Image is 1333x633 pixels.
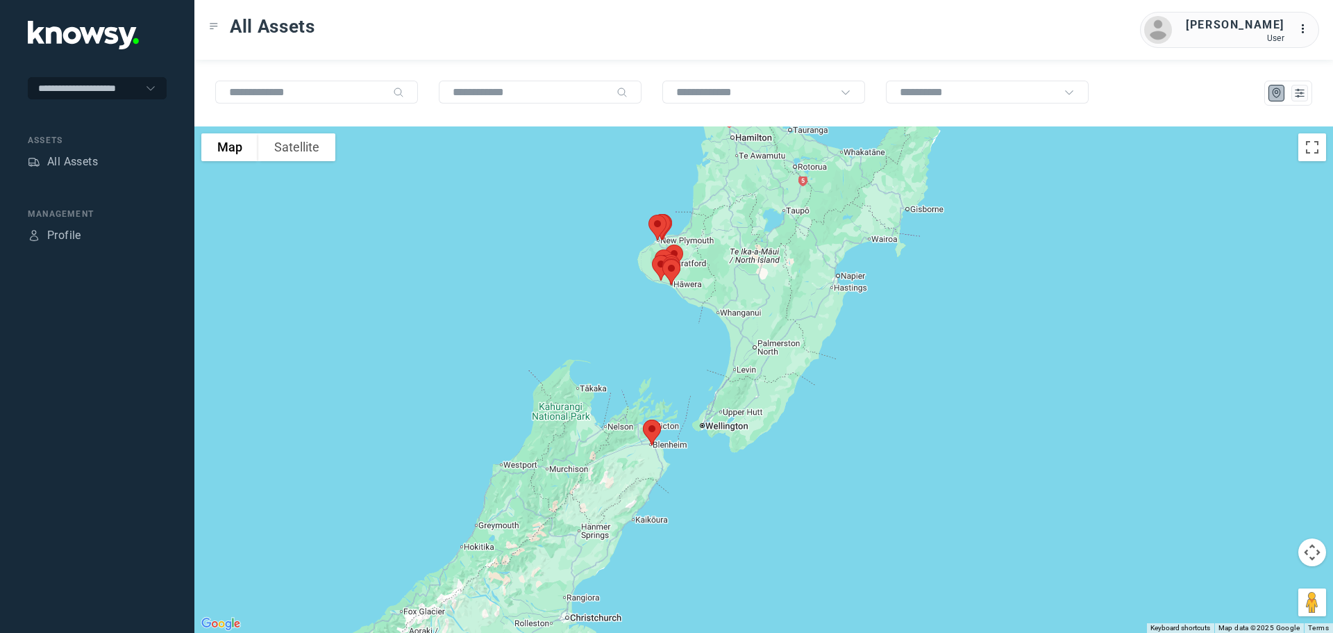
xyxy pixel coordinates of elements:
[1271,87,1283,99] div: Map
[47,154,98,170] div: All Assets
[28,208,167,220] div: Management
[1144,16,1172,44] img: avatar.png
[230,14,315,39] span: All Assets
[28,229,40,242] div: Profile
[198,615,244,633] img: Google
[1186,33,1284,43] div: User
[1298,589,1326,616] button: Drag Pegman onto the map to open Street View
[1218,624,1300,632] span: Map data ©2025 Google
[617,87,628,98] div: Search
[1299,24,1313,34] tspan: ...
[209,22,219,31] div: Toggle Menu
[1186,17,1284,33] div: [PERSON_NAME]
[28,156,40,168] div: Assets
[1298,21,1315,38] div: :
[28,227,81,244] a: ProfileProfile
[47,227,81,244] div: Profile
[1150,623,1210,633] button: Keyboard shortcuts
[1298,539,1326,566] button: Map camera controls
[28,154,98,170] a: AssetsAll Assets
[28,134,167,147] div: Assets
[1298,133,1326,161] button: Toggle fullscreen view
[1308,624,1329,632] a: Terms (opens in new tab)
[1298,21,1315,40] div: :
[258,133,335,161] button: Show satellite imagery
[201,133,258,161] button: Show street map
[393,87,404,98] div: Search
[28,21,139,49] img: Application Logo
[198,615,244,633] a: Open this area in Google Maps (opens a new window)
[1293,87,1306,99] div: List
